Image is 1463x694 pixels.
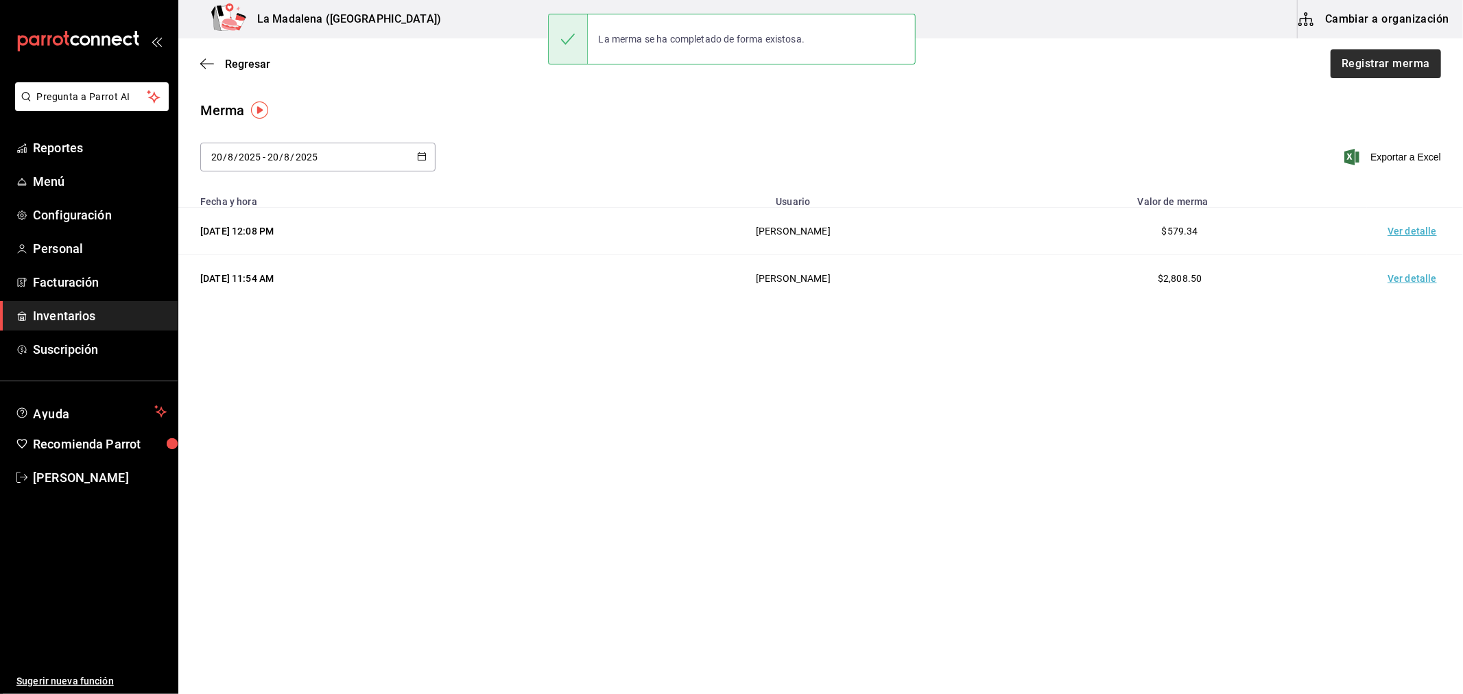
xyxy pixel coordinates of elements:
[1162,226,1198,237] span: $579.34
[10,99,169,114] a: Pregunta a Parrot AI
[33,468,167,487] span: [PERSON_NAME]
[267,152,279,163] input: Day
[295,152,318,163] input: Year
[234,152,238,163] span: /
[33,435,167,453] span: Recomienda Parrot
[279,152,283,163] span: /
[1367,208,1463,255] td: Ver detalle
[33,307,167,325] span: Inventarios
[33,172,167,191] span: Menú
[200,100,245,121] div: Merma
[223,152,227,163] span: /
[33,273,167,291] span: Facturación
[593,208,992,255] td: [PERSON_NAME]
[263,152,265,163] span: -
[200,224,577,238] div: [DATE] 12:08 PM
[593,255,992,302] td: [PERSON_NAME]
[238,152,261,163] input: Year
[588,24,816,54] div: La merma se ha completado de forma existosa.
[33,206,167,224] span: Configuración
[33,139,167,157] span: Reportes
[246,11,441,27] h3: La Madalena ([GEOGRAPHIC_DATA])
[151,36,162,47] button: open_drawer_menu
[1158,273,1202,284] span: $2,808.50
[15,82,169,111] button: Pregunta a Parrot AI
[178,188,593,208] th: Fecha y hora
[593,188,992,208] th: Usuario
[992,188,1367,208] th: Valor de merma
[251,101,268,119] img: Tooltip marker
[1331,49,1441,78] button: Registrar merma
[33,239,167,258] span: Personal
[1347,149,1441,165] button: Exportar a Excel
[225,58,270,71] span: Regresar
[200,58,270,71] button: Regresar
[291,152,295,163] span: /
[284,152,291,163] input: Month
[211,152,223,163] input: Day
[33,403,149,420] span: Ayuda
[33,340,167,359] span: Suscripción
[16,674,167,689] span: Sugerir nueva función
[227,152,234,163] input: Month
[1367,255,1463,302] td: Ver detalle
[200,272,577,285] div: [DATE] 11:54 AM
[37,90,147,104] span: Pregunta a Parrot AI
